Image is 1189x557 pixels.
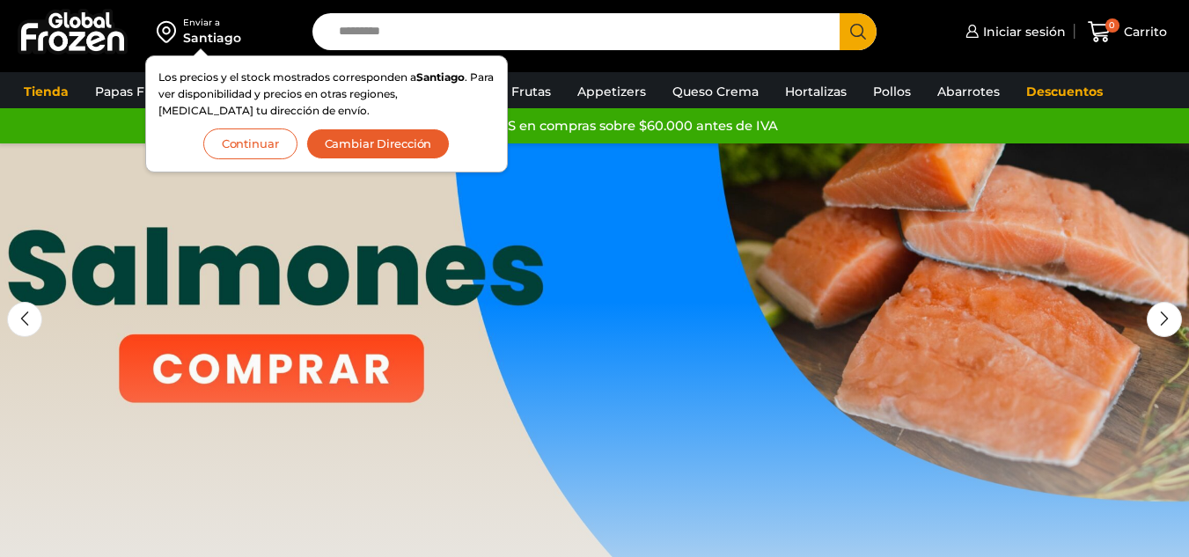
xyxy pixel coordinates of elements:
button: Continuar [203,128,297,159]
a: 0 Carrito [1083,11,1171,53]
a: Abarrotes [928,75,1009,108]
button: Search button [840,13,877,50]
a: Papas Fritas [86,75,180,108]
img: address-field-icon.svg [157,17,183,47]
div: Santiago [183,29,241,47]
a: Queso Crema [664,75,767,108]
a: Appetizers [569,75,655,108]
button: Cambiar Dirección [306,128,451,159]
div: Enviar a [183,17,241,29]
a: Descuentos [1017,75,1112,108]
a: Pollos [864,75,920,108]
span: Iniciar sesión [979,23,1066,40]
a: Iniciar sesión [961,14,1066,49]
strong: Santiago [416,70,465,84]
span: Carrito [1119,23,1167,40]
p: Los precios y el stock mostrados corresponden a . Para ver disponibilidad y precios en otras regi... [158,69,495,120]
a: Hortalizas [776,75,855,108]
a: Tienda [15,75,77,108]
span: 0 [1105,18,1119,33]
